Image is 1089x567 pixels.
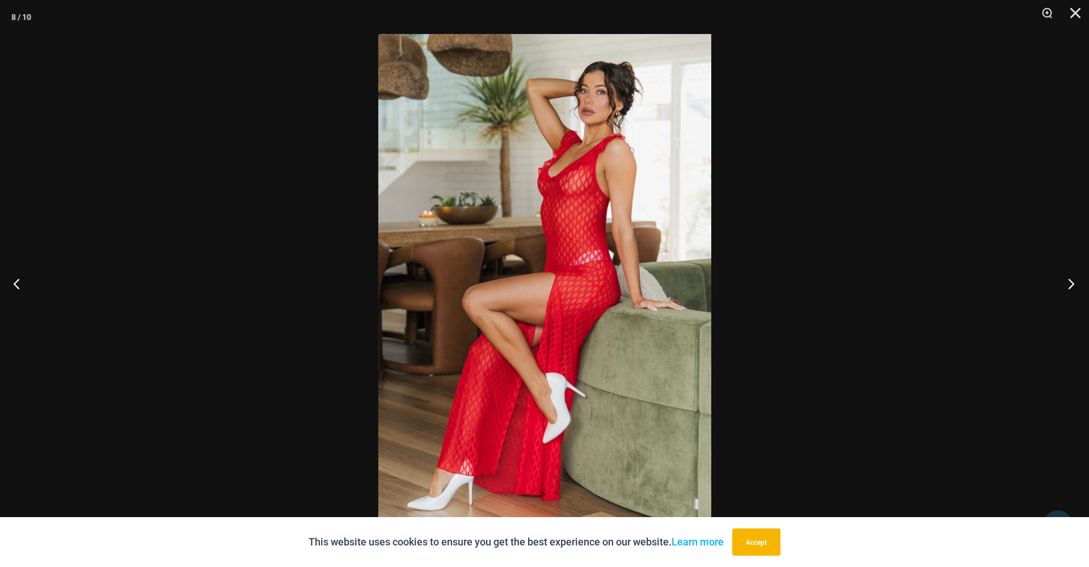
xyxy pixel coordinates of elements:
button: Next [1046,255,1089,312]
p: This website uses cookies to ensure you get the best experience on our website. [309,534,724,551]
a: Learn more [672,536,724,548]
div: 8 / 10 [11,9,31,26]
img: Sometimes Red 587 Dress 08 [378,34,711,533]
button: Accept [732,528,780,556]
